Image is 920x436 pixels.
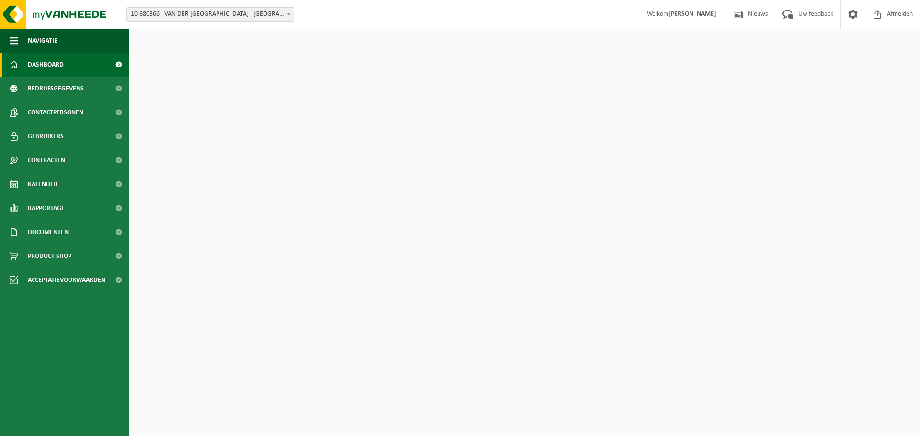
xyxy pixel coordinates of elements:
span: Product Shop [28,244,71,268]
span: Documenten [28,220,69,244]
span: Navigatie [28,29,57,53]
span: Contracten [28,148,65,172]
span: Rapportage [28,196,65,220]
span: Kalender [28,172,57,196]
span: Acceptatievoorwaarden [28,268,105,292]
span: Contactpersonen [28,101,83,124]
span: 10-880366 - VAN DER VALK HOTEL BRUGGE - OOSTKAMP - OOSTKAMP [126,7,294,22]
strong: [PERSON_NAME] [668,11,716,18]
span: Dashboard [28,53,64,77]
span: Gebruikers [28,124,64,148]
span: 10-880366 - VAN DER VALK HOTEL BRUGGE - OOSTKAMP - OOSTKAMP [127,8,294,21]
span: Bedrijfsgegevens [28,77,84,101]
